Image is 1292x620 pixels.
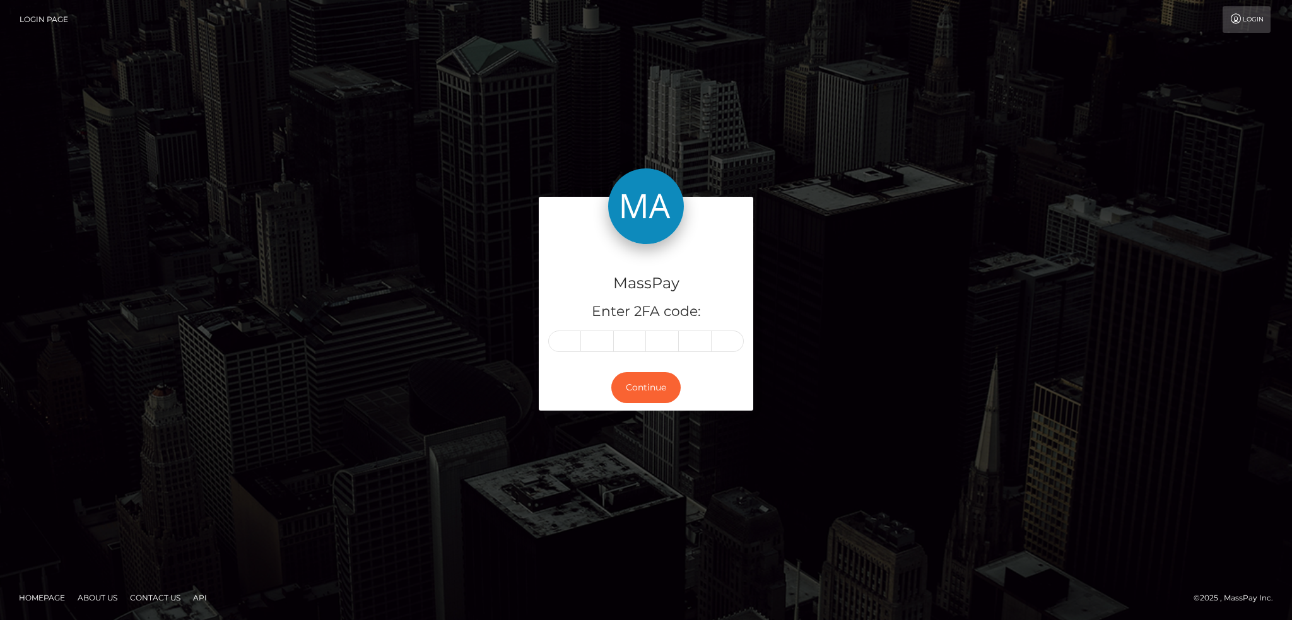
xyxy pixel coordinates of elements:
[188,588,212,607] a: API
[611,372,681,403] button: Continue
[125,588,185,607] a: Contact Us
[548,302,744,322] h5: Enter 2FA code:
[14,588,70,607] a: Homepage
[73,588,122,607] a: About Us
[1194,591,1283,605] div: © 2025 , MassPay Inc.
[608,168,684,244] img: MassPay
[1223,6,1271,33] a: Login
[548,272,744,295] h4: MassPay
[20,6,68,33] a: Login Page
